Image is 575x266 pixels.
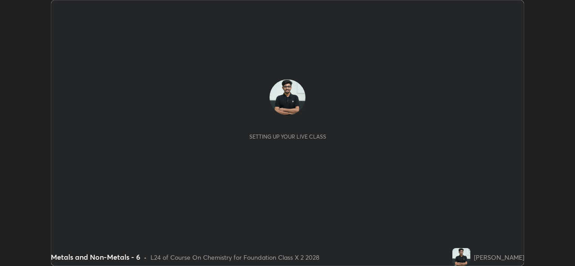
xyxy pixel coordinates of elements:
div: • [144,253,147,262]
div: [PERSON_NAME] [474,253,524,262]
div: Metals and Non-Metals - 6 [51,252,140,262]
img: 588ed0d5aa0a4b34b0f6ce6dfa894284.jpg [452,248,470,266]
div: L24 of Course On Chemistry for Foundation Class X 2 2028 [150,253,319,262]
img: 588ed0d5aa0a4b34b0f6ce6dfa894284.jpg [270,79,305,115]
div: Setting up your live class [249,133,326,140]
